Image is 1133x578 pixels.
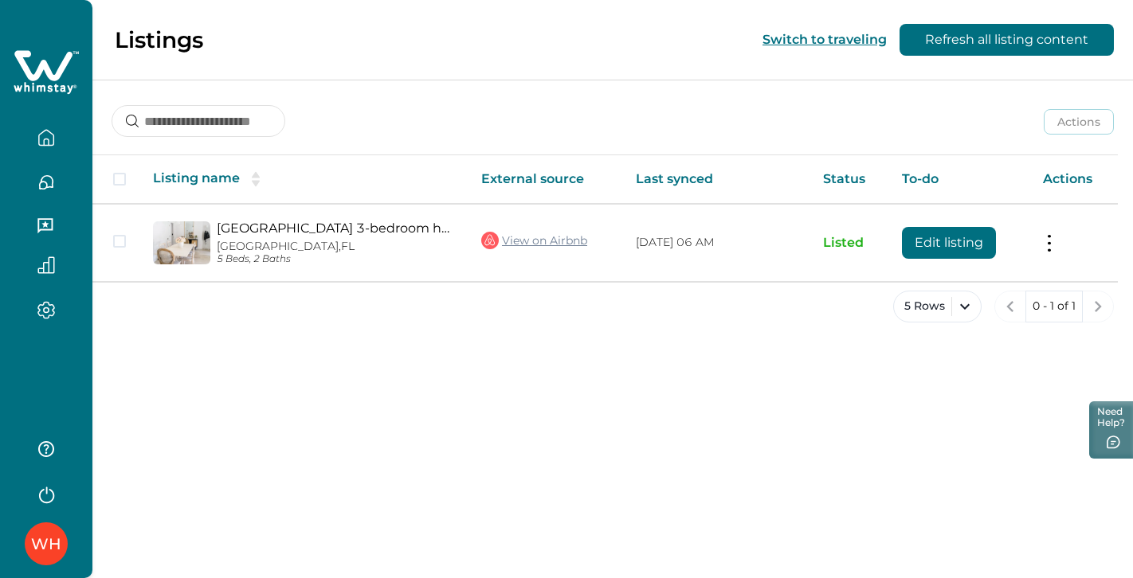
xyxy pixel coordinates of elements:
button: previous page [994,291,1026,322]
button: Actions [1044,109,1114,135]
a: [GEOGRAPHIC_DATA] 3-bedroom home with free parking [217,221,456,236]
th: Actions [1030,155,1118,204]
p: 0 - 1 of 1 [1033,299,1076,314]
button: 0 - 1 of 1 [1025,291,1083,322]
th: Listing name [140,155,468,204]
button: Edit listing [902,227,996,259]
th: External source [468,155,623,204]
button: sorting [240,171,272,187]
div: Whimstay Host [31,525,61,563]
p: 5 Beds, 2 Baths [217,253,456,265]
button: Switch to traveling [763,32,887,47]
p: Listings [115,26,203,53]
th: Last synced [623,155,810,204]
button: 5 Rows [893,291,982,322]
th: Status [810,155,890,204]
p: [DATE] 06 AM [636,235,798,251]
p: Listed [823,235,877,251]
p: [GEOGRAPHIC_DATA], FL [217,240,456,253]
a: View on Airbnb [481,230,587,251]
th: To-do [889,155,1029,204]
button: Refresh all listing content [900,24,1114,56]
img: propertyImage_St. Augustine 3-bedroom home with free parking [153,221,210,264]
button: next page [1082,291,1114,322]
